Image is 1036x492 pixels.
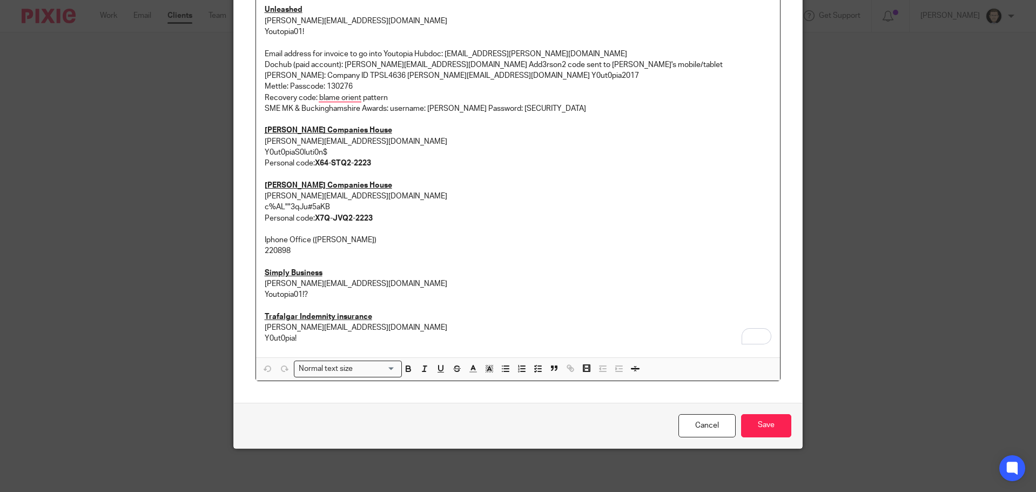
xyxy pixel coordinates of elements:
p: Youtopia01! [265,26,772,37]
p: [PERSON_NAME][EMAIL_ADDRESS][DOMAIN_NAME] [265,278,772,289]
input: Save [741,414,791,437]
u: [PERSON_NAME] Companies House [265,182,392,189]
u: [PERSON_NAME] Companies House [265,127,392,134]
p: [PERSON_NAME][EMAIL_ADDRESS][DOMAIN_NAME] [265,136,772,147]
a: Cancel [678,414,736,437]
div: Search for option [294,361,402,377]
p: [PERSON_NAME]: Company ID TPSL4636 [PERSON_NAME][EMAIL_ADDRESS][DOMAIN_NAME] Y0ut0pia2017 [265,70,772,81]
p: Personal code: [265,213,772,224]
span: Normal text size [297,363,355,375]
p: Youtopia01!? [265,289,772,300]
strong: X64-STQ2-2223 [315,159,371,167]
p: Iphone Office ([PERSON_NAME]) [265,235,772,245]
p: [PERSON_NAME][EMAIL_ADDRESS][DOMAIN_NAME] [265,322,772,333]
u: Unleashed [265,6,302,14]
p: 220898 [265,245,772,256]
u: Trafalgar Indemnity insurance [265,313,372,321]
input: Search for option [356,363,395,375]
p: Y0ut0pia! [265,333,772,344]
p: [PERSON_NAME][EMAIL_ADDRESS][DOMAIN_NAME] [265,191,772,202]
u: Simply Business [265,269,322,277]
p: c%AL""3qJu#5aKB [265,202,772,212]
p: SME MK & Buckinghamshire Awards: username: [PERSON_NAME] Password: [SECURITY_DATA] [265,103,772,114]
p: Personal code: [265,158,772,169]
p: Dochub (paid account): [PERSON_NAME][EMAIL_ADDRESS][DOMAIN_NAME] Add3rson2 code sent to [PERSON_N... [265,59,772,70]
p: [PERSON_NAME][EMAIL_ADDRESS][DOMAIN_NAME] [265,16,772,26]
p: Recovery code: blame orient pattern [265,92,772,103]
p: Y0ut0piaS0luti0n$ [265,147,772,158]
strong: X7Q-JVQ2-2223 [315,215,373,222]
p: Email address for invoice to go into Youtopia Hubdoc: [EMAIL_ADDRESS][PERSON_NAME][DOMAIN_NAME] [265,49,772,59]
p: Mettle: Passcode: 130276 [265,81,772,92]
